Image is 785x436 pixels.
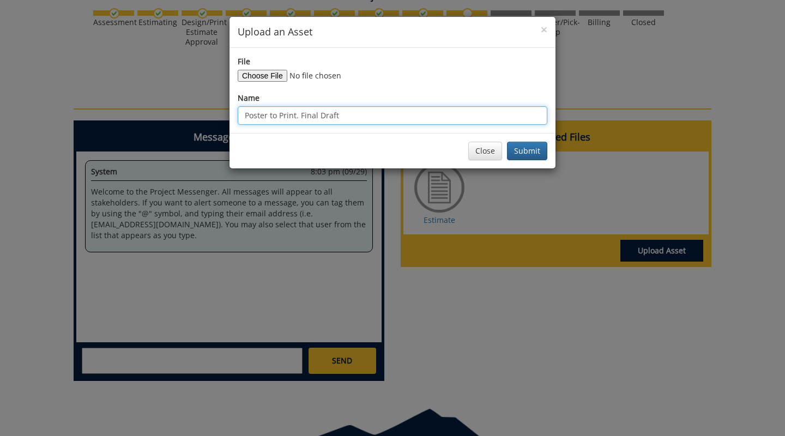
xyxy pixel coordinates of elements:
[238,25,547,39] h4: Upload an Asset
[541,22,547,37] span: ×
[541,24,547,35] button: Close
[238,93,259,104] label: Name
[468,142,502,160] button: Close
[507,142,547,160] button: Submit
[238,56,250,67] label: File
